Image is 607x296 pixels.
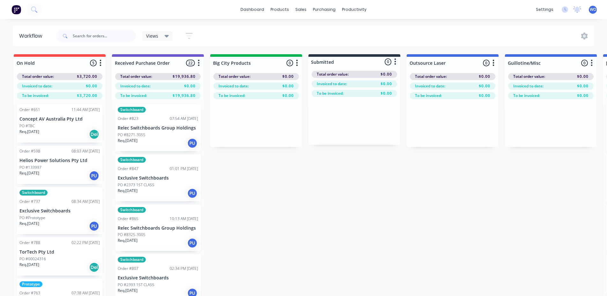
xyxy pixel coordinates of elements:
[577,83,588,89] span: $0.00
[73,30,136,42] input: Search for orders...
[19,208,100,214] p: Exclusive Switchboards
[19,215,45,221] p: PO #Prototype
[118,125,198,131] p: Relec Switchboards Group Holdings
[19,281,42,287] div: Prototype
[71,148,100,154] div: 08:03 AM [DATE]
[86,83,97,89] span: $0.00
[187,238,197,248] div: PU
[590,7,596,12] span: WO
[19,256,46,262] p: PO #00024316
[415,93,442,99] span: To be invoiced:
[118,288,137,293] p: Req. [DATE]
[173,74,196,79] span: $19,936.80
[89,221,99,231] div: PU
[118,132,145,138] p: PO #8271-3055
[282,74,294,79] span: $0.00
[19,240,40,246] div: Order #788
[513,83,544,89] span: Invoiced to date:
[118,116,138,122] div: Order #823
[115,154,201,201] div: SwitchboardOrder #84701:01 PM [DATE]Exclusive SwitchboardsPO #2373 1ST CLASSReq.[DATE]PU
[71,290,100,296] div: 07:38 AM [DATE]
[89,129,99,139] div: Del
[22,74,54,79] span: Total order value:
[77,93,97,99] span: $3,720.00
[89,262,99,272] div: Del
[513,93,540,99] span: To be invoiced:
[146,33,158,39] span: Views
[415,74,447,79] span: Total order value:
[118,188,137,194] p: Req. [DATE]
[187,138,197,148] div: PU
[19,116,100,122] p: Concept AV Australia Pty Ltd
[19,148,40,154] div: Order #598
[22,93,49,99] span: To be invoiced:
[170,266,198,271] div: 02:34 PM [DATE]
[19,199,40,204] div: Order #737
[22,83,52,89] span: Invoiced to date:
[218,93,245,99] span: To be invoiced:
[19,170,39,176] p: Req. [DATE]
[479,93,490,99] span: $0.00
[118,182,154,188] p: PO #2373 1ST CLASS
[415,83,445,89] span: Invoiced to date:
[71,240,100,246] div: 02:22 PM [DATE]
[317,91,344,96] span: To be invoiced:
[11,5,21,14] img: Factory
[17,146,102,184] div: Order #59808:03 AM [DATE]Helios Power Solutions Pty LtdPO #133997Req.[DATE]PU
[118,282,154,288] p: PO #2393 1ST CLASS
[282,93,294,99] span: $0.00
[89,171,99,181] div: PU
[170,216,198,222] div: 10:13 AM [DATE]
[170,116,198,122] div: 07:54 AM [DATE]
[19,249,100,255] p: TorTech Pty Ltd
[513,74,545,79] span: Total order value:
[317,81,347,87] span: Invoiced to date:
[173,93,196,99] span: $19,936.80
[19,129,39,135] p: Req. [DATE]
[381,91,392,96] span: $0.00
[19,290,40,296] div: Order #763
[381,71,392,77] span: $0.00
[118,157,146,163] div: Switchboard
[77,74,97,79] span: $3,720.00
[292,5,310,14] div: sales
[19,190,48,196] div: Switchboard
[115,204,201,251] div: SwitchboardOrder #86510:13 AM [DATE]Relec Switchboards Group HoldingsPO #8325-3005Req.[DATE]PU
[19,262,39,268] p: Req. [DATE]
[339,5,370,14] div: productivity
[577,74,588,79] span: $0.00
[71,107,100,113] div: 11:44 AM [DATE]
[118,175,198,181] p: Exclusive Switchboards
[118,232,145,238] p: PO #8325-3005
[118,107,146,113] div: Switchboard
[577,93,588,99] span: $0.00
[533,5,557,14] div: settings
[118,166,138,172] div: Order #847
[118,138,137,144] p: Req. [DATE]
[115,104,201,151] div: SwitchboardOrder #82307:54 AM [DATE]Relec Switchboards Group HoldingsPO #8271-3055Req.[DATE]PU
[120,74,152,79] span: Total order value:
[184,83,196,89] span: $0.00
[19,32,45,40] div: Workflow
[381,81,392,87] span: $0.00
[310,5,339,14] div: purchasing
[19,107,40,113] div: Order #651
[118,216,138,222] div: Order #865
[118,226,198,231] p: Relec Switchboards Group Holdings
[317,71,349,77] span: Total order value:
[19,158,100,163] p: Helios Power Solutions Pty Ltd
[17,104,102,143] div: Order #65111:44 AM [DATE]Concept AV Australia Pty LtdPO #TBCReq.[DATE]Del
[267,5,292,14] div: products
[187,188,197,198] div: PU
[170,166,198,172] div: 01:01 PM [DATE]
[237,5,267,14] a: dashboard
[19,221,39,226] p: Req. [DATE]
[17,237,102,276] div: Order #78802:22 PM [DATE]TorTech Pty LtdPO #00024316Req.[DATE]Del
[19,165,41,170] p: PO #133997
[118,207,146,213] div: Switchboard
[17,187,102,234] div: SwitchboardOrder #73708:34 AM [DATE]Exclusive SwitchboardsPO #PrototypeReq.[DATE]PU
[218,74,250,79] span: Total order value:
[479,83,490,89] span: $0.00
[120,83,151,89] span: Invoiced to date:
[118,257,146,263] div: Switchboard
